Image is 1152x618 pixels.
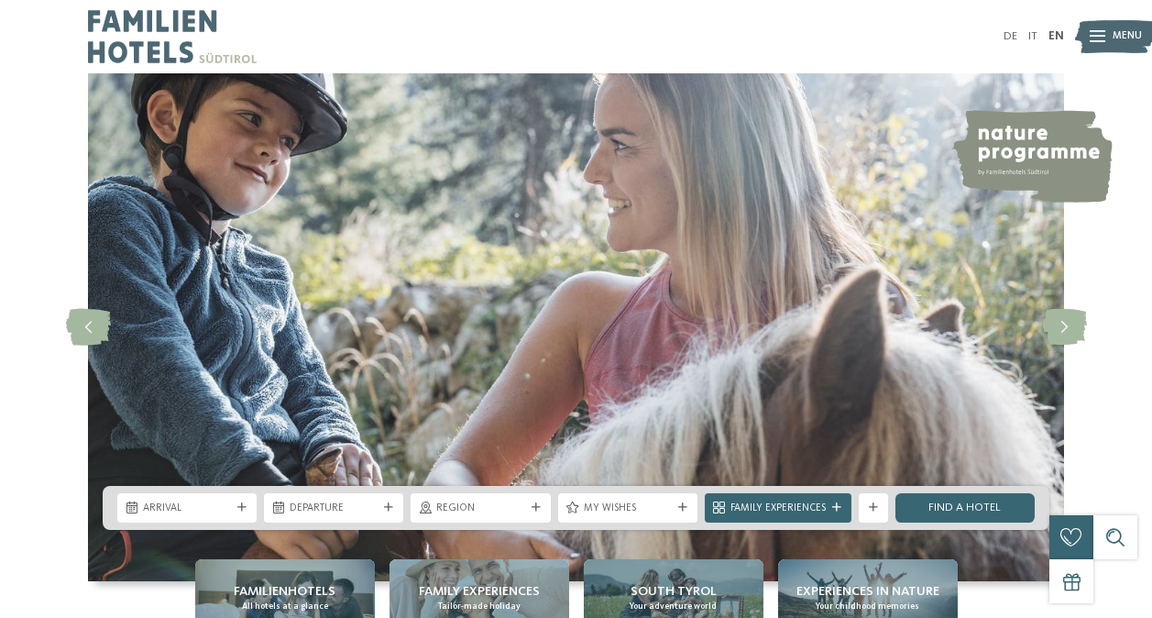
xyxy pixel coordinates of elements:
[1048,30,1064,42] a: EN
[895,493,1035,523] a: Find a hotel
[88,73,1064,581] img: Familienhotels Südtirol: The happy family places!
[1004,30,1017,42] a: DE
[730,502,826,516] span: Family Experiences
[242,601,328,612] span: All hotels at a glance
[631,582,717,601] span: South Tyrol
[1028,30,1037,42] a: IT
[796,582,939,601] span: Experiences in nature
[1113,29,1142,44] span: Menu
[816,601,919,612] span: Your childhood memories
[951,110,1113,203] img: nature programme by Familienhotels Südtirol
[234,582,335,601] span: Familienhotels
[143,502,231,516] span: Arrival
[290,502,378,516] span: Departure
[630,601,717,612] span: Your adventure world
[584,502,672,516] span: My wishes
[436,502,524,516] span: Region
[419,582,540,601] span: Family Experiences
[438,601,521,612] span: Tailor-made holiday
